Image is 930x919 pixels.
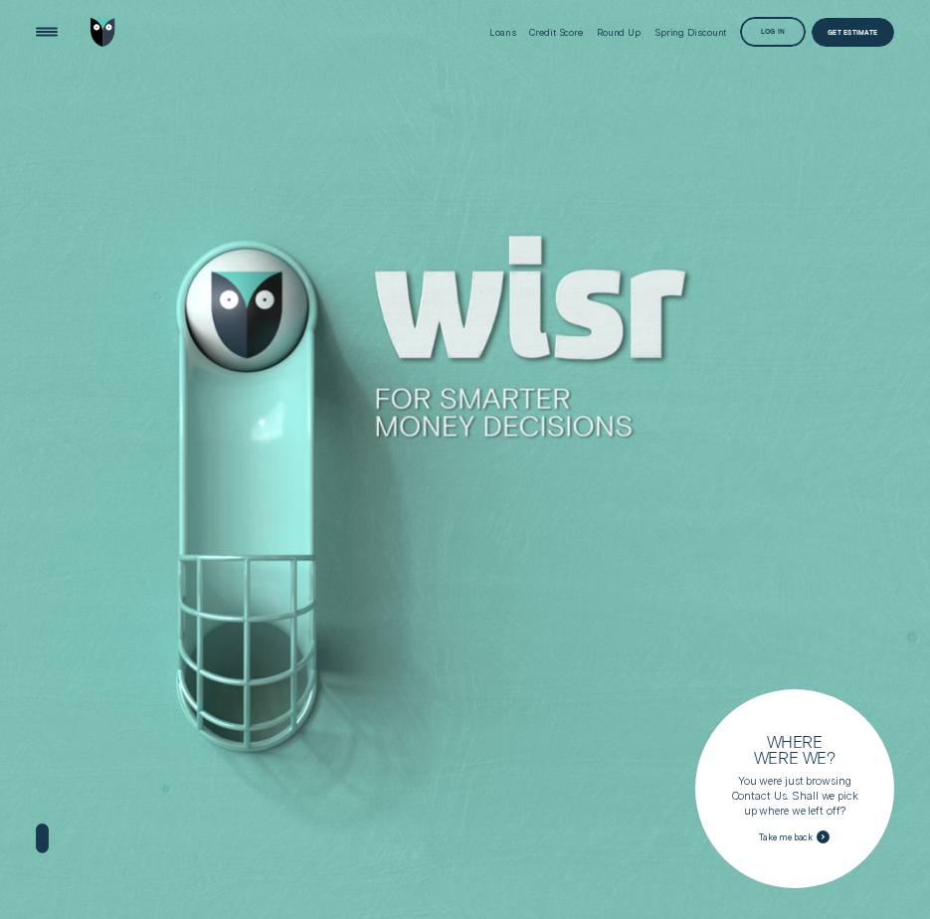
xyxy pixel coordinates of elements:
div: Round Up [597,27,641,38]
a: Where were we?You were just browsing Contact Us. Shall we pick up where we left off?Take me back [695,689,894,888]
div: Credit Score [529,27,583,38]
button: Log in [740,17,806,47]
h3: Where were we? [746,733,842,766]
span: Take me back [759,831,813,842]
img: Wisr [91,18,115,48]
div: Loans [489,27,516,38]
a: Get Estimate [812,18,894,48]
div: Spring Discount [654,27,727,38]
p: You were just browsing Contact Us. Shall we pick up where we left off? [729,774,860,819]
button: Open Menu [32,18,62,48]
